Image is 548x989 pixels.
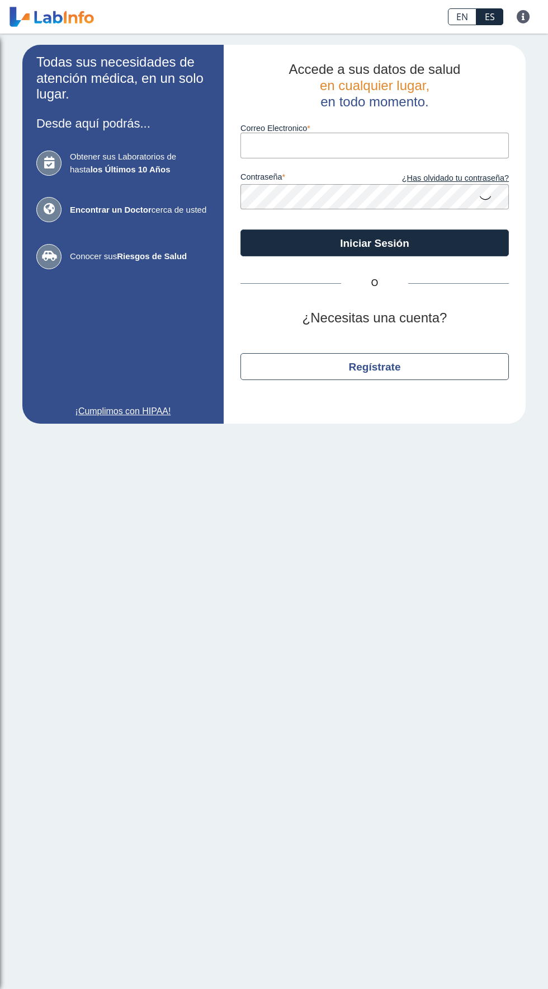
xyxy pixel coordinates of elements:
iframe: Help widget launcher [448,945,536,977]
span: Conocer sus [70,250,210,263]
label: Correo Electronico [240,124,509,133]
h2: ¿Necesitas una cuenta? [240,310,509,326]
label: contraseña [240,172,375,185]
a: EN [448,8,476,25]
h3: Desde aquí podrás... [36,116,210,130]
span: Obtener sus Laboratorios de hasta [70,151,210,176]
a: ES [476,8,503,25]
a: ¡Cumplimos con HIPAA! [36,405,210,418]
span: cerca de usted [70,204,210,217]
b: Riesgos de Salud [117,251,187,261]
span: en todo momento. [320,94,428,109]
button: Iniciar Sesión [240,229,509,256]
button: Regístrate [240,353,509,380]
a: ¿Has olvidado tu contraseña? [375,172,509,185]
b: los Últimos 10 Años [91,165,171,174]
span: Accede a sus datos de salud [289,62,461,77]
span: en cualquier lugar, [320,78,429,93]
h2: Todas sus necesidades de atención médica, en un solo lugar. [36,54,210,102]
span: O [341,276,408,290]
b: Encontrar un Doctor [70,205,152,214]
